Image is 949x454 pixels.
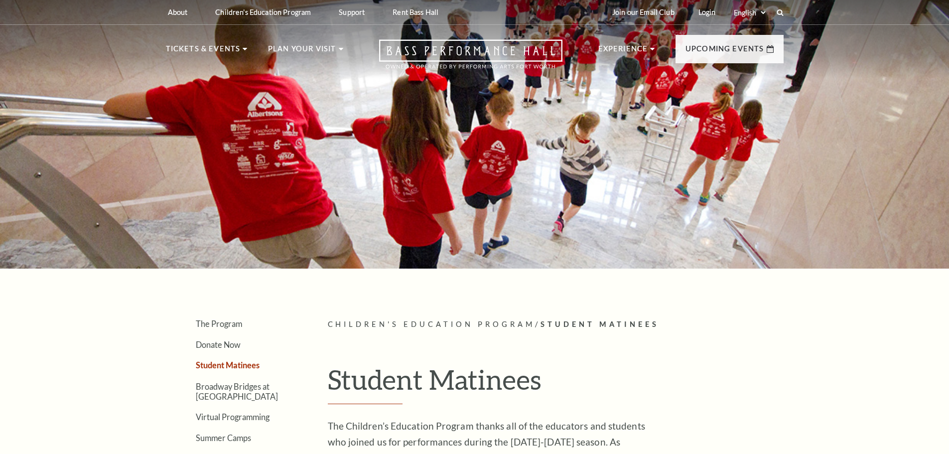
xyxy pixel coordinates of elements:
p: Tickets & Events [166,43,241,61]
p: Rent Bass Hall [393,8,438,16]
a: Student Matinees [196,360,260,370]
p: Upcoming Events [685,43,764,61]
p: About [168,8,188,16]
a: The Program [196,319,242,328]
p: / [328,318,784,331]
p: Support [339,8,365,16]
a: Donate Now [196,340,241,349]
h1: Student Matinees [328,363,784,404]
span: Student Matinees [541,320,659,328]
select: Select: [732,8,767,17]
a: Summer Camps [196,433,251,443]
p: Plan Your Visit [268,43,336,61]
p: Children's Education Program [215,8,311,16]
a: Broadway Bridges at [GEOGRAPHIC_DATA] [196,382,278,401]
span: Children's Education Program [328,320,536,328]
a: Virtual Programming [196,412,270,422]
p: Experience [598,43,648,61]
